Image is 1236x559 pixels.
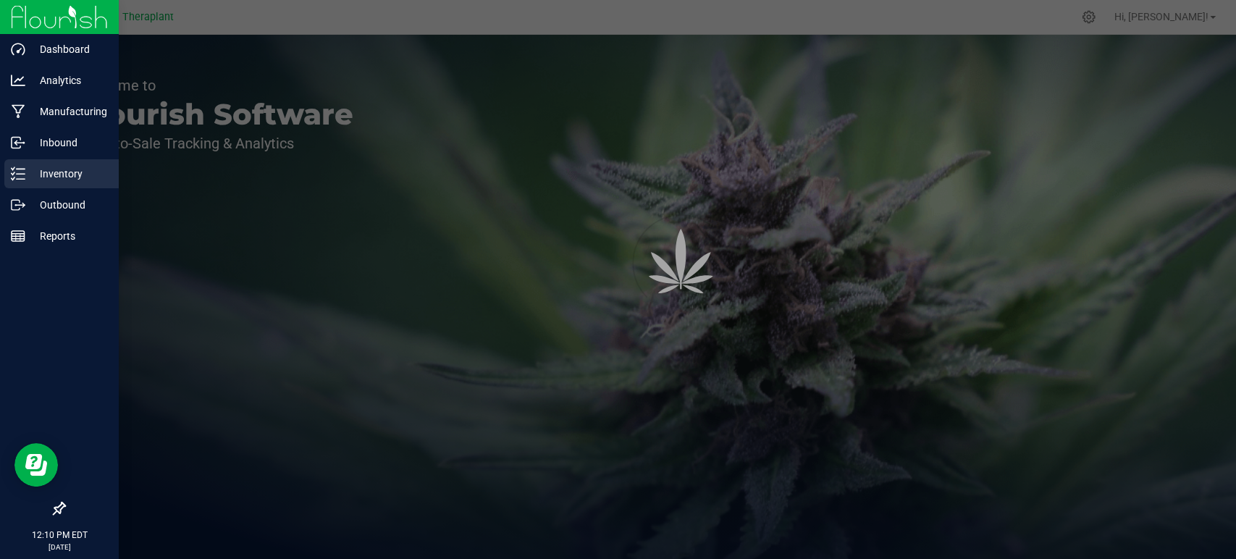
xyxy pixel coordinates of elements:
[25,227,112,245] p: Reports
[11,167,25,181] inline-svg: Inventory
[25,165,112,182] p: Inventory
[25,103,112,120] p: Manufacturing
[11,73,25,88] inline-svg: Analytics
[11,42,25,56] inline-svg: Dashboard
[25,134,112,151] p: Inbound
[25,72,112,89] p: Analytics
[7,542,112,552] p: [DATE]
[11,229,25,243] inline-svg: Reports
[14,443,58,487] iframe: Resource center
[7,529,112,542] p: 12:10 PM EDT
[11,135,25,150] inline-svg: Inbound
[11,104,25,119] inline-svg: Manufacturing
[11,198,25,212] inline-svg: Outbound
[25,196,112,214] p: Outbound
[25,41,112,58] p: Dashboard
